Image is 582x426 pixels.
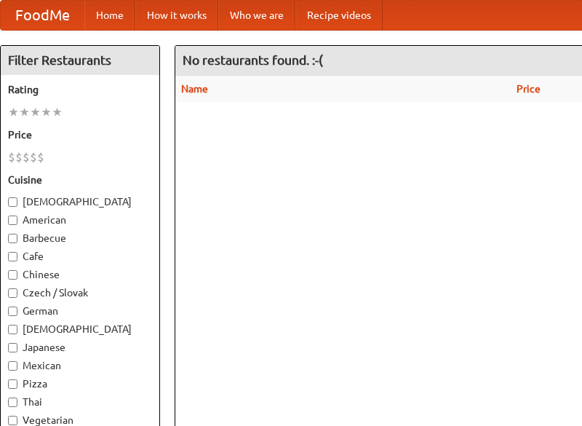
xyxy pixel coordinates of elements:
label: Mexican [8,358,152,373]
li: ★ [19,104,30,120]
input: Czech / Slovak [8,288,17,298]
a: Name [181,83,208,95]
li: ★ [41,104,52,120]
input: American [8,216,17,225]
label: Thai [8,395,152,409]
a: Recipe videos [295,1,383,30]
li: $ [8,149,15,165]
label: American [8,213,152,227]
input: Barbecue [8,234,17,243]
label: [DEMOGRAPHIC_DATA] [8,194,152,209]
li: $ [15,149,23,165]
input: Thai [8,398,17,407]
h4: Filter Restaurants [1,46,159,75]
input: Chinese [8,270,17,280]
label: Pizza [8,376,152,391]
li: $ [23,149,30,165]
li: ★ [30,104,41,120]
h5: Rating [8,82,152,97]
label: Chinese [8,267,152,282]
label: German [8,304,152,318]
h5: Cuisine [8,173,152,187]
input: Pizza [8,379,17,389]
a: Who we are [218,1,295,30]
label: Cafe [8,249,152,264]
ng-pluralize: No restaurants found. :-( [183,53,323,67]
input: Mexican [8,361,17,371]
input: Cafe [8,252,17,261]
a: Home [84,1,135,30]
input: [DEMOGRAPHIC_DATA] [8,197,17,207]
label: Barbecue [8,231,152,245]
label: Czech / Slovak [8,285,152,300]
a: How it works [135,1,218,30]
li: $ [37,149,44,165]
input: [DEMOGRAPHIC_DATA] [8,325,17,334]
input: German [8,307,17,316]
h5: Price [8,127,152,142]
input: Vegetarian [8,416,17,425]
li: ★ [52,104,63,120]
li: $ [30,149,37,165]
input: Japanese [8,343,17,352]
label: Japanese [8,340,152,355]
li: ★ [8,104,19,120]
a: FoodMe [1,1,84,30]
label: [DEMOGRAPHIC_DATA] [8,322,152,336]
a: Price [517,83,541,95]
